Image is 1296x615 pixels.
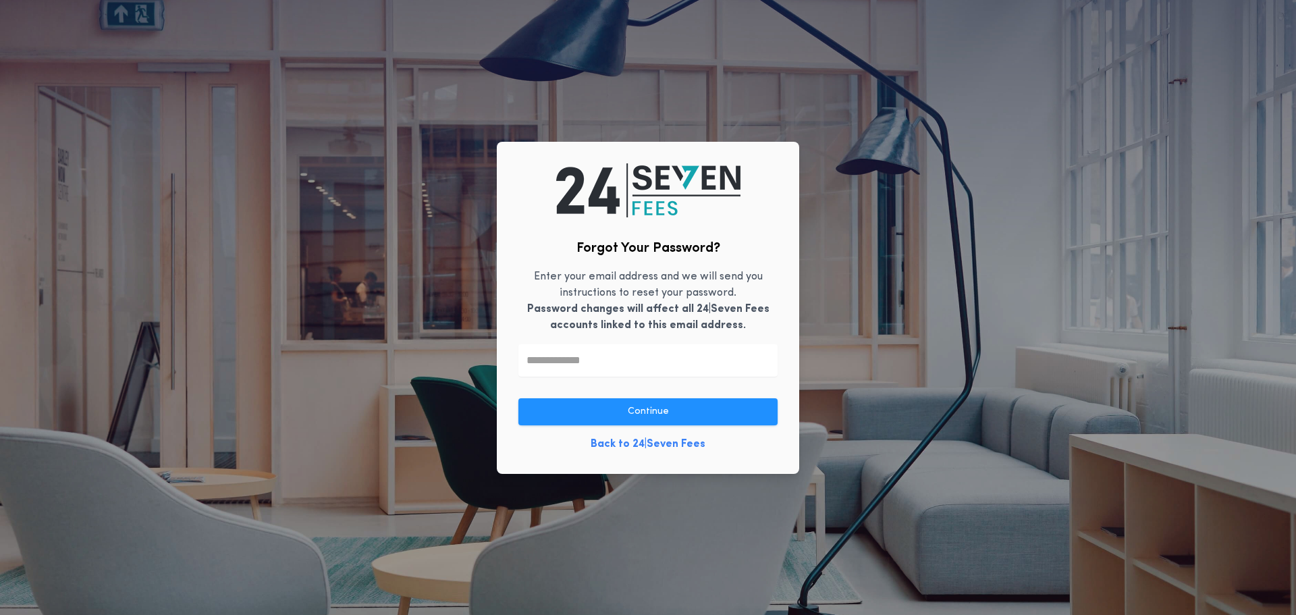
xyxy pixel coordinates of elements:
[518,269,778,333] p: Enter your email address and we will send you instructions to reset your password.
[576,239,720,258] h2: Forgot Your Password?
[591,436,705,452] a: Back to 24|Seven Fees
[527,304,769,331] b: Password changes will affect all 24|Seven Fees accounts linked to this email address.
[556,163,740,217] img: logo
[518,398,778,425] button: Continue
